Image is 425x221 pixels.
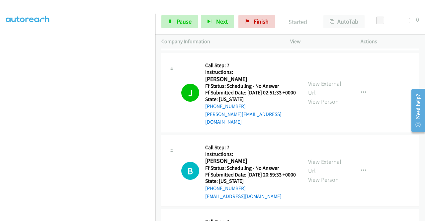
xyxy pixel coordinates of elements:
[216,18,228,25] span: Next
[308,98,339,105] a: View Person
[201,15,234,28] button: Next
[308,176,339,183] a: View Person
[361,38,419,46] p: Actions
[406,84,425,137] iframe: Resource Center
[416,15,419,24] div: 0
[177,18,192,25] span: Pause
[205,178,296,184] h5: State: [US_STATE]
[205,185,246,191] a: [PHONE_NUMBER]
[308,158,341,174] a: View External Url
[205,157,294,165] h2: [PERSON_NAME]
[181,162,199,180] h1: B
[254,18,269,25] span: Finish
[205,111,282,125] a: [PERSON_NAME][EMAIL_ADDRESS][DOMAIN_NAME]
[380,18,410,23] div: Delay between calls (in seconds)
[238,15,275,28] a: Finish
[290,38,349,46] p: View
[181,162,199,180] div: The call is yet to be attempted
[205,151,296,158] h5: Instructions:
[205,75,294,83] h2: [PERSON_NAME]
[308,80,341,96] a: View External Url
[205,62,296,69] h5: Call Step: 7
[161,15,198,28] a: Pause
[205,144,296,151] h5: Call Step: 7
[205,96,296,103] h5: State: [US_STATE]
[205,83,296,89] h5: Ff Status: Scheduling - No Answer
[181,84,199,102] h1: J
[205,193,282,199] a: [EMAIL_ADDRESS][DOMAIN_NAME]
[323,15,365,28] button: AutoTab
[161,38,278,46] p: Company Information
[284,17,311,26] p: Started
[205,171,296,178] h5: Ff Submitted Date: [DATE] 20:59:33 +0000
[205,89,296,96] h5: Ff Submitted Date: [DATE] 02:51:33 +0000
[205,69,296,75] h5: Instructions:
[205,103,246,109] a: [PHONE_NUMBER]
[205,165,296,171] h5: Ff Status: Scheduling - No Answer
